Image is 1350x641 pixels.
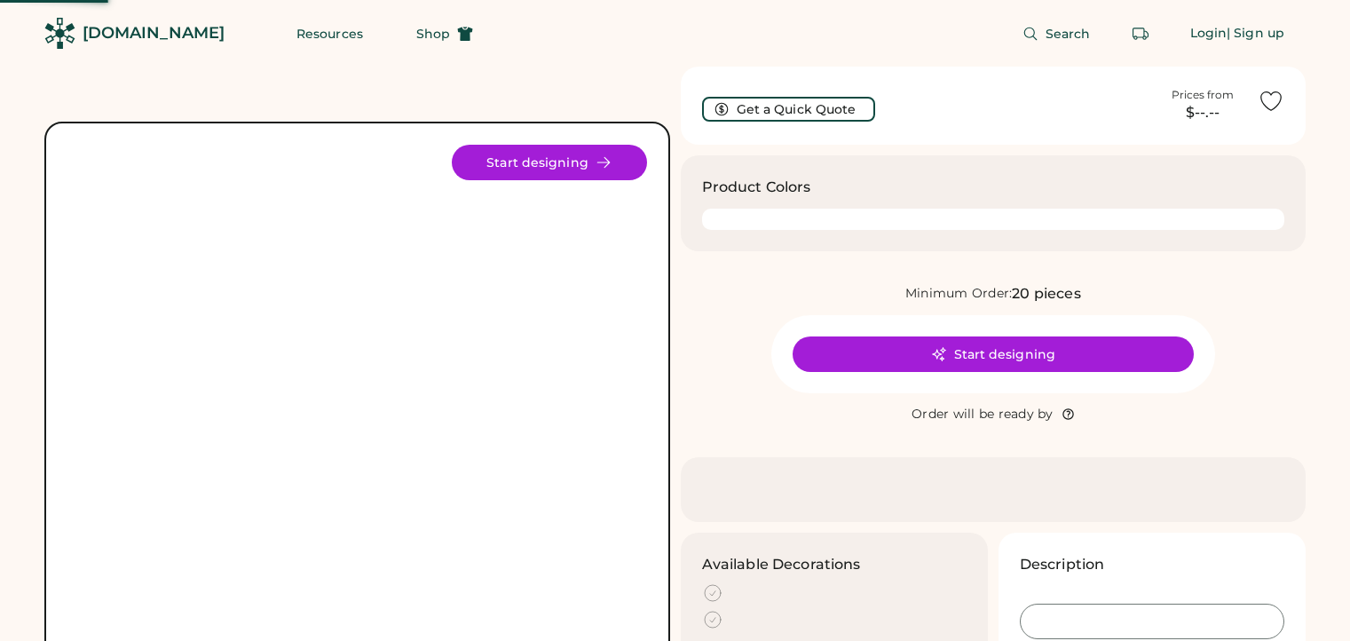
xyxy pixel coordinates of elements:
button: Get a Quick Quote [702,97,875,122]
h3: Description [1020,554,1105,575]
div: Minimum Order: [905,285,1013,303]
button: Retrieve an order [1123,16,1158,51]
span: Shop [416,28,450,40]
div: Order will be ready by [912,406,1054,423]
div: Prices from [1172,88,1234,102]
button: Search [1001,16,1112,51]
button: Resources [275,16,384,51]
button: Start designing [793,336,1194,372]
div: $--.-- [1158,102,1247,123]
div: Login [1190,25,1228,43]
div: 20 pieces [1012,283,1080,305]
div: [DOMAIN_NAME] [83,22,225,44]
span: Search [1046,28,1091,40]
img: Rendered Logo - Screens [44,18,75,49]
button: Shop [395,16,494,51]
div: | Sign up [1227,25,1284,43]
button: Start designing [452,145,647,180]
h3: Product Colors [702,177,811,198]
h3: Available Decorations [702,554,861,575]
